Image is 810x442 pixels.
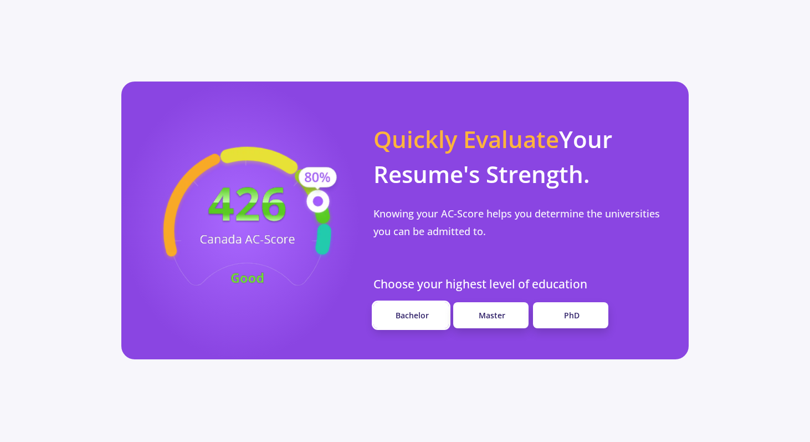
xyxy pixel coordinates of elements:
[373,205,675,241] p: Knowing your AC-Score helps you determine the universities you can be admitted to.
[373,123,559,155] span: Quickly Evaluate
[124,130,371,310] img: acscore
[453,302,529,328] a: Master
[533,302,608,328] a: PhD
[373,302,449,328] a: Bachelor
[564,310,580,321] span: PhD
[373,276,675,293] p: Choose your highest level of education
[396,310,429,321] span: Bachelor
[373,121,675,191] p: Your Resume's Strength.
[479,310,505,321] span: Master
